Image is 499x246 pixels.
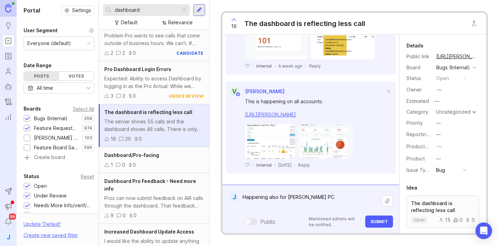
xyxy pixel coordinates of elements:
div: Select All [73,107,94,111]
span: 99 [9,213,16,220]
a: Ideas [2,19,15,32]
span: Increased Dashboard Update Access [104,229,194,235]
a: V[PERSON_NAME] [226,87,284,96]
div: Board [406,64,431,71]
div: · [253,63,254,69]
div: Everyone (default) [27,39,71,47]
p: open [414,217,425,223]
div: All time [37,84,53,92]
div: 0 [122,161,125,169]
div: 0 [139,135,142,143]
span: Dashboard Pro Feedback - Need more info [104,178,196,192]
div: Date Range [24,61,52,70]
a: Portal [2,35,15,47]
div: 3 [111,92,113,100]
span: Dashboard/Pro-facing [104,152,159,158]
h1: Portal [24,6,40,15]
div: Problem Pro wants to see calls that come outside of business hours. We can't. # Solution Allow fi... [104,32,204,47]
span: Pro Dashboard Login Errors [104,66,171,72]
p: 358 [84,116,92,121]
button: Send to Autopilot [2,185,15,197]
span: A week ago [278,63,303,69]
div: 0 [453,218,463,222]
div: Feature Board Sandbox [DATE] [34,144,78,151]
div: Pros can now submit feedback on AIR calls through the dashboard. That feedback goes to Client Sup... [104,194,204,210]
div: Idea [406,184,417,192]
a: Dashboard Pro Feedback - Need more infoPros can now submit feedback on AIR calls through the dash... [99,173,209,224]
div: · [274,63,275,69]
p: 596 [84,145,92,150]
div: candidate [176,50,204,56]
img: member badge [235,91,240,97]
p: The dashboard is reflecting less call [411,200,475,214]
a: [URL][PERSON_NAME] [434,52,479,61]
a: Reporting [2,111,15,123]
button: Upload file [382,195,393,207]
label: Priority [406,120,423,126]
div: Bugs (Internal) [436,64,470,71]
div: — [436,119,441,127]
div: Public [260,218,275,226]
div: Expected: Ability to access Dashboard by logging in as the Pro Actual: While we (Myself, [PERSON_... [104,75,204,90]
a: Dashboard: Filter calls outside of business hours on dashboardProblem Pro wants to see calls that... [99,11,209,61]
div: V [230,87,239,96]
div: Relevance [168,19,193,26]
div: — [437,143,442,150]
div: Reply [309,63,321,69]
button: Close button [467,17,481,30]
div: under review [169,93,204,99]
div: Bug [436,166,445,174]
div: 1 [111,161,113,169]
label: Reporting Team [406,131,444,137]
div: 0 [133,92,136,100]
div: J [230,193,239,202]
div: 0 [133,161,136,169]
div: Update ' Default ' [24,220,61,231]
div: Under Review [34,192,67,200]
p: 974 [84,125,92,131]
div: 9 [111,212,114,219]
label: ProductboardID [406,143,443,149]
img: https://canny-assets.io/images/5fa4304817d9fb41434a92353541fe41.png [298,124,353,159]
div: · [253,162,254,168]
span: Submit [370,219,388,224]
a: The dashboard is reflecting less callThe server shows 55 calls and the dashboard shows 46 calls. ... [99,104,209,147]
div: · [274,162,275,168]
span: [PERSON_NAME] [245,88,284,94]
textarea: Happening also for [PERSON_NAME] PC [238,191,382,211]
a: Create board [24,155,94,161]
div: Posts [24,72,59,80]
div: — [436,131,441,138]
div: Open [34,182,47,190]
div: 0 [465,218,475,222]
img: https://canny-assets.io/images/273011c2f8524c86fbc51b5876a5e0b3.png [310,25,375,60]
a: [URL][PERSON_NAME] [245,112,296,117]
div: Category [406,108,431,116]
div: Default [121,19,138,26]
div: Details [406,42,423,50]
div: Estimated [406,99,429,104]
button: ProductboardID [435,142,444,151]
img: Canny Home [5,4,11,12]
div: Feature Requests (Internal) [34,124,79,132]
label: Issue Type [406,167,432,173]
div: 0 [123,212,126,219]
label: Product [406,156,425,161]
span: The dashboard is reflecting less call [104,109,192,115]
div: Status [24,172,39,181]
time: [DATE] [278,162,291,168]
div: Uncategorized [436,109,471,114]
div: Votes [59,72,94,80]
a: Roadmaps [2,50,15,62]
div: Backlog [34,211,53,219]
div: 20 [125,135,131,143]
div: Boards [24,105,41,113]
button: J [2,231,15,243]
input: Search... [115,6,177,14]
div: This is happening on all accounts: [245,98,385,105]
button: Settings [61,6,94,15]
div: Needs More Info/verif/repro [34,202,91,209]
div: Internal [256,162,272,168]
div: Create new saved filter [24,231,78,239]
